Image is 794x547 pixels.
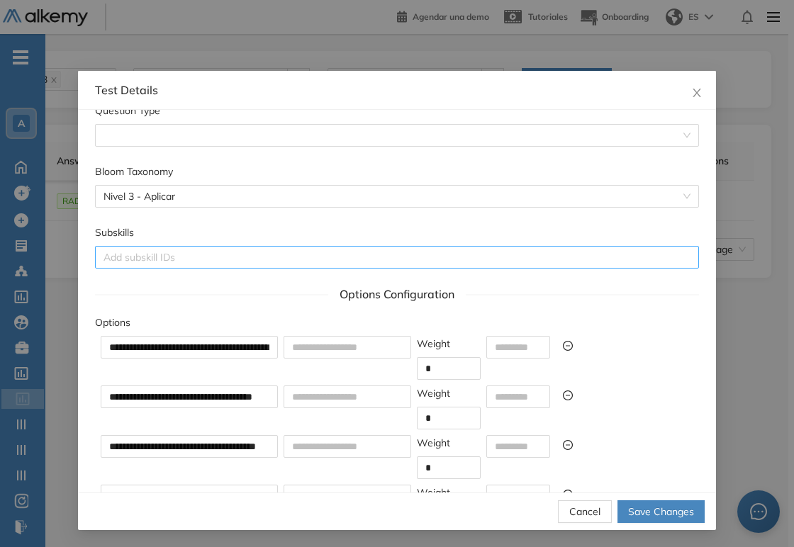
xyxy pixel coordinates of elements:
input: Subskills [104,249,106,266]
span: minus-circle [563,490,573,500]
span: Cancel [569,504,600,519]
span: Nivel 3 - Aplicar [104,186,690,207]
span: close [691,87,703,98]
input: Weight [418,457,480,478]
span: minus-circle [563,341,573,351]
label: Weight [417,385,450,401]
button: Save Changes [617,500,705,523]
span: minus-circle [563,440,573,450]
label: Weight [417,485,450,500]
label: Weight [417,435,450,451]
button: Cancel [558,500,612,523]
label: Bloom Taxonomy [95,164,173,179]
span: Save Changes [628,504,694,519]
label: Options [95,315,130,330]
input: Weight [418,358,480,379]
span: minus-circle [563,390,573,400]
label: Subskills [95,225,134,240]
span: Options Configuration [328,286,466,303]
input: Weight [418,407,480,429]
div: Test Details [95,82,699,98]
button: Close [678,71,716,109]
label: Weight [417,336,450,351]
label: Question Type [95,103,160,118]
